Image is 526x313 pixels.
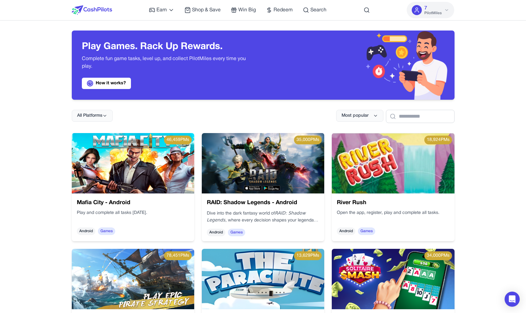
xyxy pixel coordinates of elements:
[202,249,324,309] img: 2c778e42-8f0c-43bb-8c31-87b697b9281c.jpg
[228,229,245,236] span: Games
[207,210,306,222] em: RAID: Shadow Legends
[337,210,449,222] div: Open the app, register, play and complete all tasks.
[156,6,167,14] span: Earn
[72,110,113,122] button: All Platforms
[207,229,225,236] span: Android
[266,6,293,14] a: Redeem
[77,198,189,207] h3: Mafia City - Android
[263,31,455,100] img: Header decoration
[164,251,192,260] div: 78,451 PMs
[72,133,194,193] img: 458eefe5-aead-4420-8b58-6e94704f1244.jpg
[82,55,253,70] p: Complete fun game tasks, level up, and collect PilotMiles every time you play.
[294,136,322,144] div: 35,000 PMs
[164,136,192,144] div: 46,459 PMs
[72,249,194,309] img: 75fe42d1-c1a6-4a8c-8630-7b3dc285bdf3.jpg
[310,6,326,14] span: Search
[332,249,454,309] img: pthLujYMgo6d.png
[202,133,324,193] img: nRLw6yM7nDBu.webp
[77,210,189,222] div: Play and complete all tasks [DATE].
[149,6,174,14] a: Earn
[424,136,452,144] div: 18,924 PMs
[98,227,115,235] span: Games
[337,227,355,235] span: Android
[505,292,520,307] div: Open Intercom Messenger
[424,4,427,12] span: 7
[424,251,452,260] div: 34,000 PMs
[337,198,449,207] h3: River Rush
[294,251,322,260] div: 13,629 PMs
[303,6,326,14] a: Search
[336,110,383,122] button: Most popular
[82,41,253,53] h3: Play Games. Rack Up Rewards.
[192,6,221,14] span: Shop & Save
[342,113,369,119] span: Most popular
[407,2,454,18] button: 7PilotMiles
[72,5,112,15] img: CashPilots Logo
[184,6,221,14] a: Shop & Save
[82,78,131,89] a: How it works?
[332,133,454,193] img: cd3c5e61-d88c-4c75-8e93-19b3db76cddd.webp
[358,227,375,235] span: Games
[274,6,293,14] span: Redeem
[77,227,95,235] span: Android
[207,198,319,207] h3: RAID: Shadow Legends - Android
[207,210,319,224] p: Dive into the dark fantasy world of , where every decision shapes your legendary journey.
[424,11,442,16] span: PilotMiles
[238,6,256,14] span: Win Big
[231,6,256,14] a: Win Big
[77,113,102,119] span: All Platforms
